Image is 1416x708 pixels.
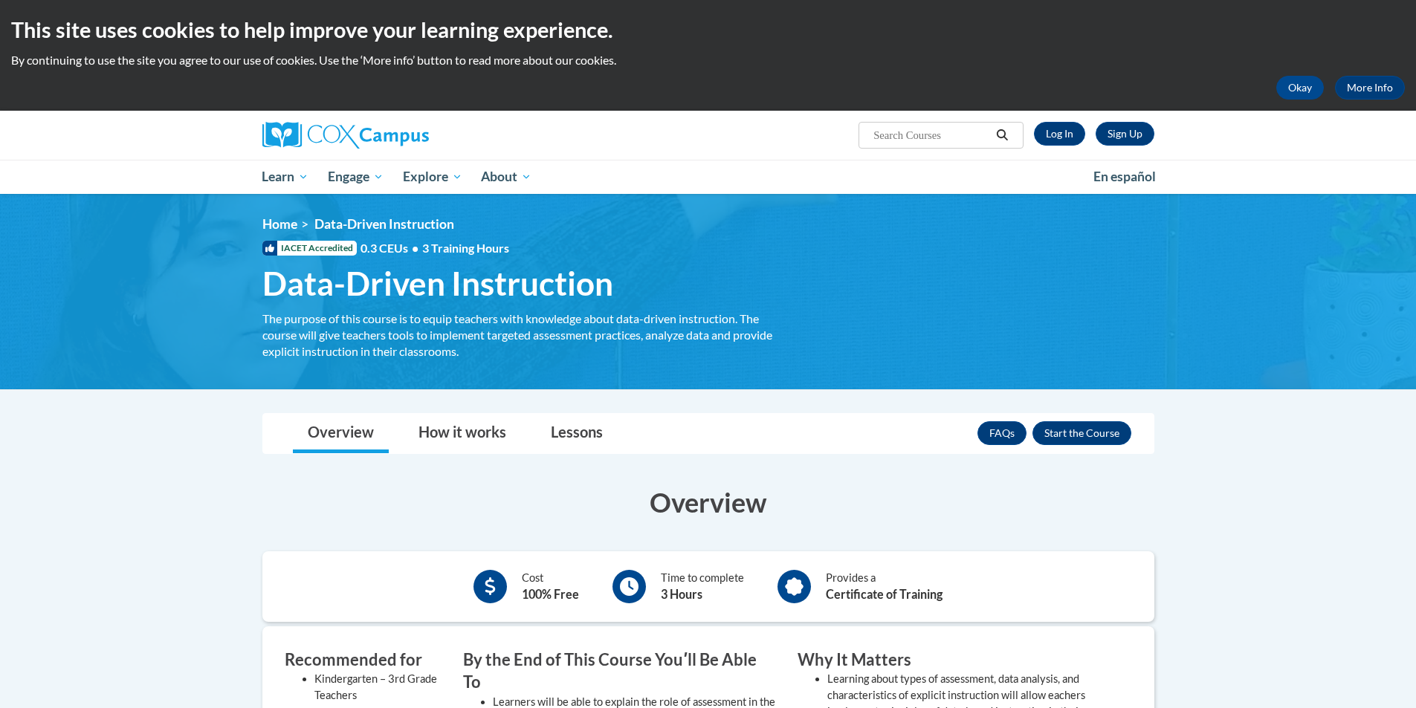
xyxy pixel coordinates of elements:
img: Cox Campus [262,122,429,149]
a: FAQs [977,421,1027,445]
b: 3 Hours [661,587,702,601]
li: Kindergarten – 3rd Grade Teachers [314,671,441,704]
span: Data-Driven Instruction [314,216,454,232]
button: Search [991,126,1013,144]
span: Learn [262,168,308,186]
span: 0.3 CEUs [361,240,509,256]
div: Provides a [826,570,943,603]
h3: Recommended for [285,649,441,672]
a: Log In [1034,122,1085,146]
button: Enroll [1032,421,1131,445]
div: Cost [522,570,579,603]
span: Data-Driven Instruction [262,264,613,303]
a: Lessons [536,414,618,453]
button: Okay [1276,76,1324,100]
a: Home [262,216,297,232]
span: Engage [328,168,384,186]
a: Overview [293,414,389,453]
span: About [481,168,531,186]
a: En español [1084,161,1166,192]
b: Certificate of Training [826,587,943,601]
h2: This site uses cookies to help improve your learning experience. [11,15,1405,45]
a: More Info [1335,76,1405,100]
a: Explore [393,160,472,194]
a: About [471,160,541,194]
a: Learn [253,160,319,194]
span: En español [1093,169,1156,184]
div: Main menu [240,160,1177,194]
h3: Why It Matters [798,649,1110,672]
span: • [412,241,418,255]
a: Register [1096,122,1154,146]
span: 3 Training Hours [422,241,509,255]
b: 100% Free [522,587,579,601]
div: Time to complete [661,570,744,603]
a: Cox Campus [262,122,545,149]
h3: Overview [262,484,1154,521]
span: Explore [403,168,462,186]
input: Search Courses [872,126,991,144]
a: How it works [404,414,521,453]
h3: By the End of This Course Youʹll Be Able To [463,649,775,695]
div: The purpose of this course is to equip teachers with knowledge about data-driven instruction. The... [262,311,775,360]
a: Engage [318,160,393,194]
span: IACET Accredited [262,241,357,256]
p: By continuing to use the site you agree to our use of cookies. Use the ‘More info’ button to read... [11,52,1405,68]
